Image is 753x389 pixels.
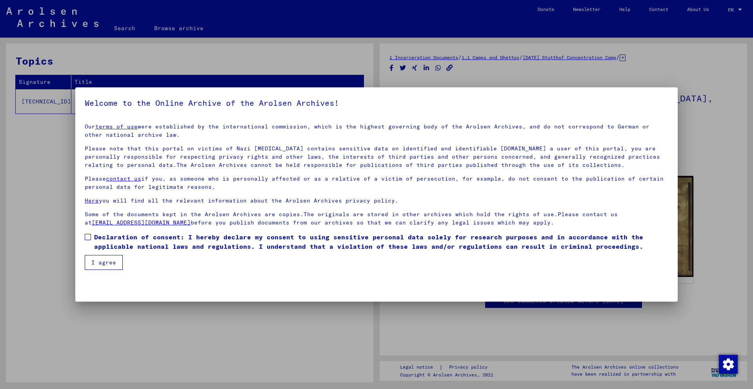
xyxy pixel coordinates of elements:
p: Please if you, as someone who is personally affected or as a relative of a victim of persecution,... [85,175,668,191]
a: contact us [106,175,141,182]
p: Our were established by the international commission, which is the highest governing body of the ... [85,123,668,139]
a: terms of use [95,123,138,130]
p: you will find all the relevant information about the Arolsen Archives privacy policy. [85,197,668,205]
p: Some of the documents kept in the Arolsen Archives are copies.The originals are stored in other a... [85,210,668,227]
img: Change consent [719,355,738,374]
span: Declaration of consent: I hereby declare my consent to using sensitive personal data solely for r... [94,232,668,251]
p: Please note that this portal on victims of Nazi [MEDICAL_DATA] contains sensitive data on identif... [85,145,668,169]
a: [EMAIL_ADDRESS][DOMAIN_NAME] [92,219,191,226]
a: Here [85,197,99,204]
button: I agree [85,255,123,270]
h5: Welcome to the Online Archive of the Arolsen Archives! [85,97,668,109]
